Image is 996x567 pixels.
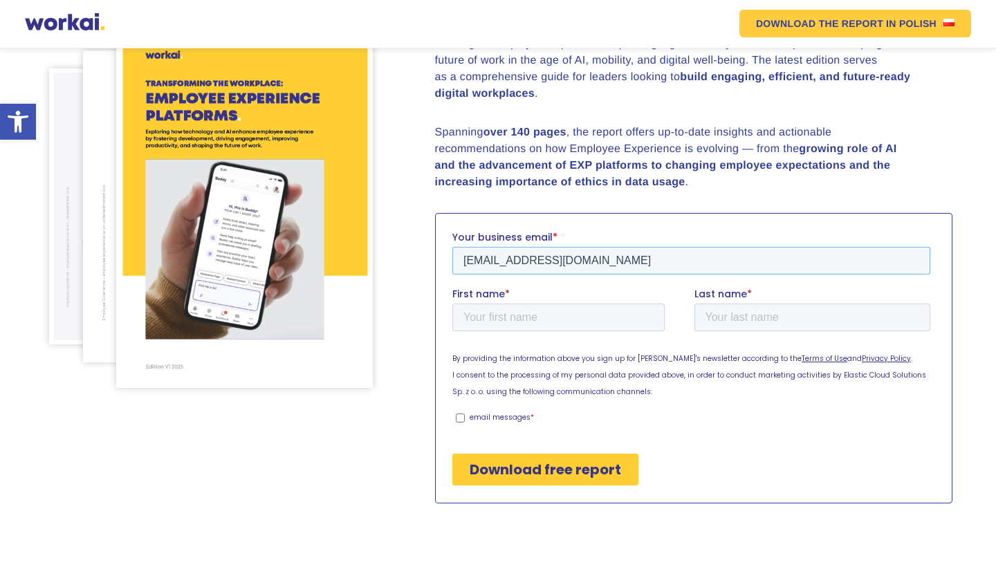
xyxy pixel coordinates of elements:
[739,10,971,37] a: DOWNLOAD THE REPORTIN POLISHPolish flag
[116,25,373,388] img: DEX-2024-v2.2.png
[83,50,304,362] img: DEX-2024-str-8.png
[435,124,919,191] p: Spanning , the report offers up-to-date insights and actionable recommendations on how Employee E...
[756,19,883,28] em: DOWNLOAD THE REPORT
[435,71,911,100] strong: build engaging, efficient, and future-ready digital workplaces
[49,68,244,344] img: DEX-2024-str-30.png
[483,127,566,138] strong: over 140 pages
[435,143,897,188] strong: growing role of AI and the advancement of EXP platforms to changing employee expectations and the...
[435,36,919,102] p: The Digital Employee Experience report highlights the key trends and practices shaping the future...
[452,230,936,497] iframe: Form 0
[943,19,954,26] img: Polish flag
